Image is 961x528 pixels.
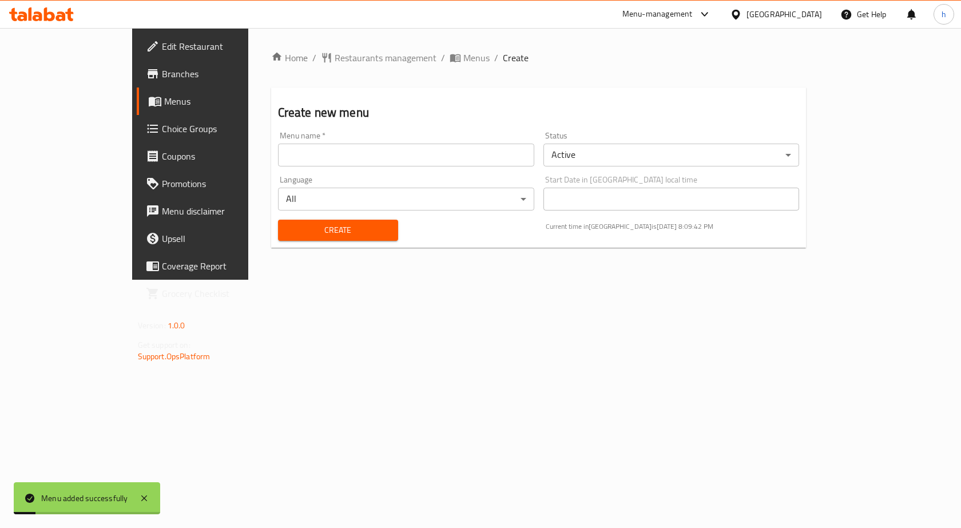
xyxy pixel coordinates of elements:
a: Upsell [137,225,293,252]
span: Edit Restaurant [162,39,284,53]
span: Branches [162,67,284,81]
span: 1.0.0 [168,318,185,333]
div: All [278,188,534,211]
div: Menu added successfully [41,492,128,505]
span: h [942,8,946,21]
span: Upsell [162,232,284,245]
a: Menu disclaimer [137,197,293,225]
h2: Create new menu [278,104,800,121]
button: Create [278,220,398,241]
span: Coupons [162,149,284,163]
a: Promotions [137,170,293,197]
span: Get support on: [138,338,190,352]
span: Restaurants management [335,51,436,65]
li: / [494,51,498,65]
span: Menus [164,94,284,108]
span: Promotions [162,177,284,190]
span: Menus [463,51,490,65]
a: Coupons [137,142,293,170]
li: / [312,51,316,65]
li: / [441,51,445,65]
a: Branches [137,60,293,88]
div: Active [543,144,800,166]
a: Coverage Report [137,252,293,280]
a: Grocery Checklist [137,280,293,307]
p: Current time in [GEOGRAPHIC_DATA] is [DATE] 8:09:42 PM [546,221,800,232]
div: Menu-management [622,7,693,21]
a: Edit Restaurant [137,33,293,60]
a: Menus [450,51,490,65]
span: Menu disclaimer [162,204,284,218]
a: Restaurants management [321,51,436,65]
span: Version: [138,318,166,333]
a: Support.OpsPlatform [138,349,211,364]
nav: breadcrumb [271,51,807,65]
span: Create [503,51,529,65]
a: Choice Groups [137,115,293,142]
span: Create [287,223,389,237]
input: Please enter Menu name [278,144,534,166]
div: [GEOGRAPHIC_DATA] [746,8,822,21]
a: Menus [137,88,293,115]
span: Coverage Report [162,259,284,273]
span: Grocery Checklist [162,287,284,300]
span: Choice Groups [162,122,284,136]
